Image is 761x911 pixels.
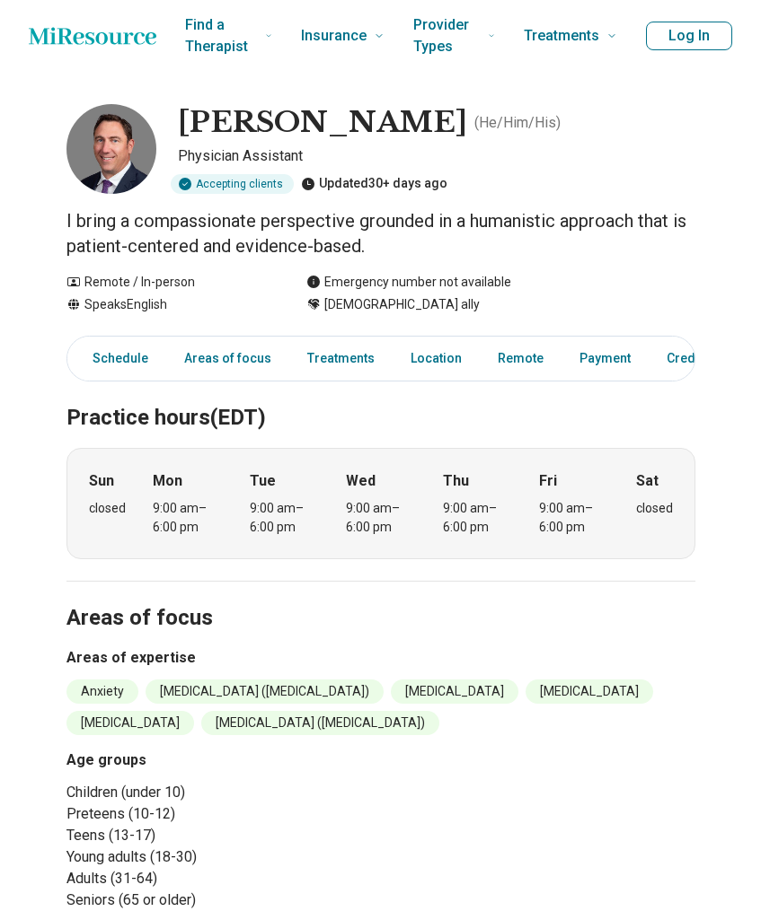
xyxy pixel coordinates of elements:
div: When does the program meet? [66,448,695,559]
strong: Sat [636,470,659,492]
h2: Areas of focus [66,560,695,634]
li: Adults (31-64) [66,868,374,889]
li: [MEDICAL_DATA] ([MEDICAL_DATA]) [146,679,384,704]
h1: [PERSON_NAME] [178,104,467,142]
a: Location [400,340,473,377]
strong: Thu [443,470,469,492]
li: [MEDICAL_DATA] [66,711,194,735]
li: Seniors (65 or older) [66,889,374,911]
li: [MEDICAL_DATA] ([MEDICAL_DATA]) [201,711,439,735]
a: Areas of focus [173,340,282,377]
strong: Sun [89,470,114,492]
div: 9:00 am – 6:00 pm [153,499,222,537]
h3: Areas of expertise [66,647,695,669]
span: Treatments [524,23,599,48]
strong: Wed [346,470,376,492]
div: 9:00 am – 6:00 pm [443,499,512,537]
div: Emergency number not available [306,273,511,292]
a: Home page [29,18,156,54]
div: Updated 30+ days ago [301,174,447,194]
img: Michael Denoyer, Physician Assistant [66,104,156,194]
p: I bring a compassionate perspective grounded in a humanistic approach that is patient-centered an... [66,208,695,258]
a: Credentials [656,340,746,377]
li: [MEDICAL_DATA] [391,679,518,704]
div: Remote / In-person [66,273,270,292]
div: closed [636,499,673,518]
a: Remote [487,340,554,377]
li: Young adults (18-30) [66,846,374,868]
h3: Age groups [66,749,374,771]
span: Insurance [301,23,367,48]
li: Anxiety [66,679,138,704]
h2: Practice hours (EDT) [66,360,695,434]
span: [DEMOGRAPHIC_DATA] ally [324,295,480,314]
p: Physician Assistant [178,145,695,167]
span: Provider Types [413,13,481,59]
div: 9:00 am – 6:00 pm [539,499,608,537]
li: Children (under 10) [66,782,374,803]
button: Log In [646,22,732,50]
a: Payment [569,340,642,377]
a: Treatments [296,340,385,377]
a: Schedule [71,340,159,377]
div: Speaks English [66,295,270,314]
li: [MEDICAL_DATA] [526,679,653,704]
p: ( He/Him/His ) [474,112,561,134]
li: Teens (13-17) [66,825,374,846]
strong: Fri [539,470,557,492]
strong: Tue [250,470,276,492]
span: Find a Therapist [185,13,258,59]
strong: Mon [153,470,182,492]
div: 9:00 am – 6:00 pm [250,499,319,537]
li: Preteens (10-12) [66,803,374,825]
div: closed [89,499,126,518]
div: 9:00 am – 6:00 pm [346,499,415,537]
div: Accepting clients [171,174,294,194]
